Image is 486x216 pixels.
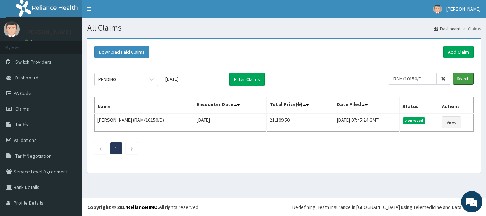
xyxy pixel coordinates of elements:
[25,39,42,44] a: Online
[94,46,149,58] button: Download Paid Claims
[461,26,481,32] li: Claims
[4,21,20,37] img: User Image
[15,59,52,65] span: Switch Providers
[82,198,486,216] footer: All rights reserved.
[266,97,334,114] th: Total Price(₦)
[25,29,72,35] p: [PERSON_NAME]
[162,73,226,85] input: Select Month and Year
[37,40,120,49] div: Chat with us now
[127,204,158,210] a: RelianceHMO
[95,113,194,132] td: [PERSON_NAME] (RAM/10150/D)
[95,97,194,114] th: Name
[87,23,481,32] h1: All Claims
[130,145,133,152] a: Next page
[15,153,52,159] span: Tariff Negotiation
[442,116,461,128] a: View
[117,4,134,21] div: Minimize live chat window
[15,106,29,112] span: Claims
[229,73,265,86] button: Filter Claims
[87,204,159,210] strong: Copyright © 2017 .
[99,145,102,152] a: Previous page
[98,76,116,83] div: PENDING
[13,36,29,53] img: d_794563401_company_1708531726252_794563401
[194,97,266,114] th: Encounter Date
[389,73,437,85] input: Search by HMO ID
[194,113,266,132] td: [DATE]
[446,6,481,12] span: [PERSON_NAME]
[434,26,460,32] a: Dashboard
[41,63,98,135] span: We're online!
[15,74,38,81] span: Dashboard
[439,97,473,114] th: Actions
[443,46,474,58] a: Add Claim
[115,145,117,152] a: Page 1 is your current page
[433,5,442,14] img: User Image
[453,73,474,85] input: Search
[334,97,399,114] th: Date Filed
[266,113,334,132] td: 21,109.50
[403,117,426,124] span: Approved
[334,113,399,132] td: [DATE] 07:45:24 GMT
[292,204,481,211] div: Redefining Heath Insurance in [GEOGRAPHIC_DATA] using Telemedicine and Data Science!
[15,121,28,128] span: Tariffs
[4,142,136,167] textarea: Type your message and hit 'Enter'
[399,97,439,114] th: Status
